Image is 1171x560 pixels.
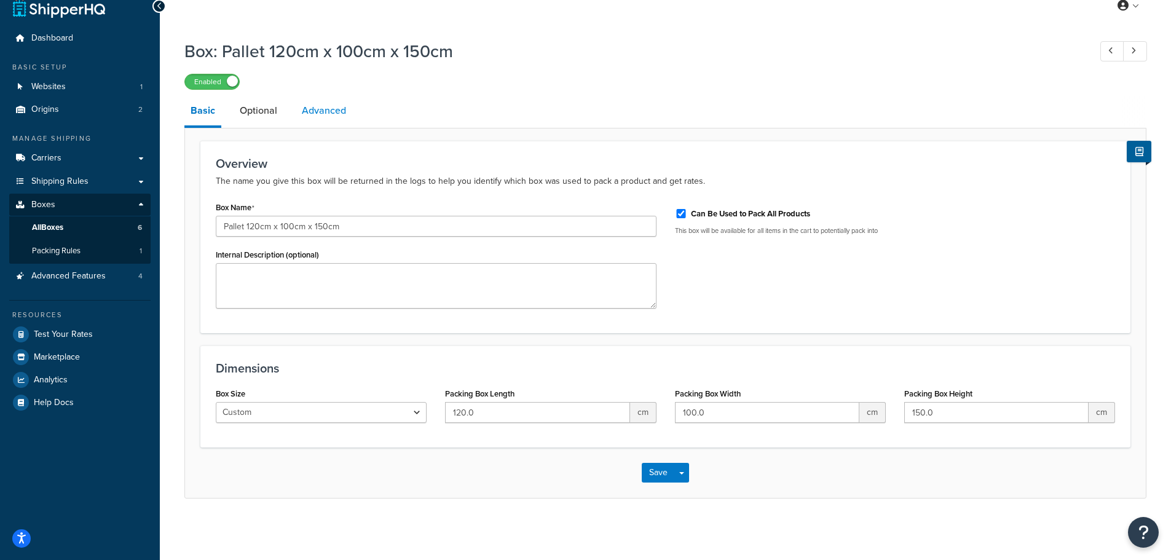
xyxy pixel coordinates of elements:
[216,203,254,213] label: Box Name
[9,323,151,345] a: Test Your Rates
[9,194,151,216] a: Boxes
[675,226,1116,235] p: This box will be available for all items in the cart to potentially pack into
[140,246,142,256] span: 1
[9,265,151,288] a: Advanced Features4
[31,176,89,187] span: Shipping Rules
[31,271,106,282] span: Advanced Features
[675,389,741,398] label: Packing Box Width
[9,392,151,414] a: Help Docs
[234,96,283,125] a: Optional
[184,39,1078,63] h1: Box: Pallet 120cm x 100cm x 150cm
[9,216,151,239] a: AllBoxes6
[138,105,143,115] span: 2
[9,170,151,193] a: Shipping Rules
[9,133,151,144] div: Manage Shipping
[9,98,151,121] li: Origins
[31,153,61,164] span: Carriers
[9,310,151,320] div: Resources
[9,62,151,73] div: Basic Setup
[9,98,151,121] a: Origins2
[185,74,239,89] label: Enabled
[31,200,55,210] span: Boxes
[296,96,352,125] a: Advanced
[9,147,151,170] a: Carriers
[31,82,66,92] span: Websites
[32,223,63,233] span: All Boxes
[34,352,80,363] span: Marketplace
[216,389,245,398] label: Box Size
[216,250,319,259] label: Internal Description (optional)
[9,76,151,98] li: Websites
[216,157,1115,170] h3: Overview
[31,105,59,115] span: Origins
[904,389,972,398] label: Packing Box Height
[9,265,151,288] li: Advanced Features
[445,389,515,398] label: Packing Box Length
[691,208,810,219] label: Can Be Used to Pack All Products
[184,96,221,128] a: Basic
[31,33,73,44] span: Dashboard
[9,240,151,262] li: Packing Rules
[1100,41,1124,61] a: Previous Record
[34,375,68,385] span: Analytics
[630,402,656,423] span: cm
[859,402,886,423] span: cm
[34,329,93,340] span: Test Your Rates
[9,346,151,368] a: Marketplace
[34,398,74,408] span: Help Docs
[1127,141,1151,162] button: Show Help Docs
[9,369,151,391] a: Analytics
[140,82,143,92] span: 1
[642,463,675,483] button: Save
[216,174,1115,189] p: The name you give this box will be returned in the logs to help you identify which box was used t...
[1128,517,1159,548] button: Open Resource Center
[9,76,151,98] a: Websites1
[9,27,151,50] a: Dashboard
[216,361,1115,375] h3: Dimensions
[138,223,142,233] span: 6
[1123,41,1147,61] a: Next Record
[138,271,143,282] span: 4
[32,246,81,256] span: Packing Rules
[1089,402,1115,423] span: cm
[9,194,151,264] li: Boxes
[9,240,151,262] a: Packing Rules1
